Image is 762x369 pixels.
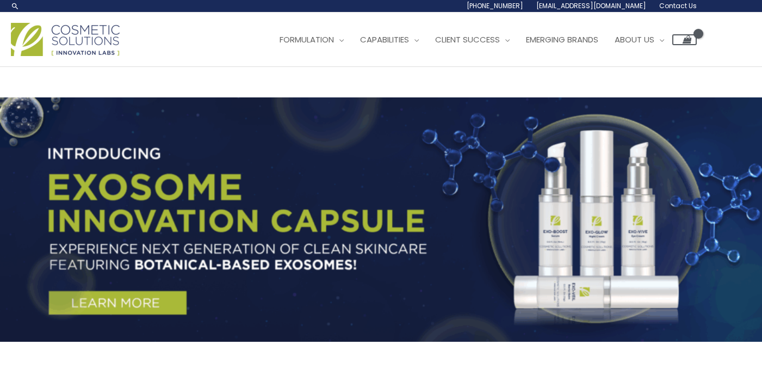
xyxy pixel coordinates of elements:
nav: Site Navigation [263,23,697,56]
span: Formulation [280,34,334,45]
span: Emerging Brands [526,34,598,45]
a: Client Success [427,23,518,56]
a: Formulation [271,23,352,56]
a: About Us [606,23,672,56]
a: Capabilities [352,23,427,56]
a: Search icon link [11,2,20,10]
span: Capabilities [360,34,409,45]
span: Client Success [435,34,500,45]
img: Cosmetic Solutions Logo [11,23,120,56]
span: [EMAIL_ADDRESS][DOMAIN_NAME] [536,1,646,10]
span: [PHONE_NUMBER] [467,1,523,10]
span: Contact Us [659,1,697,10]
a: View Shopping Cart, empty [672,34,697,45]
a: Emerging Brands [518,23,606,56]
span: About Us [615,34,654,45]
